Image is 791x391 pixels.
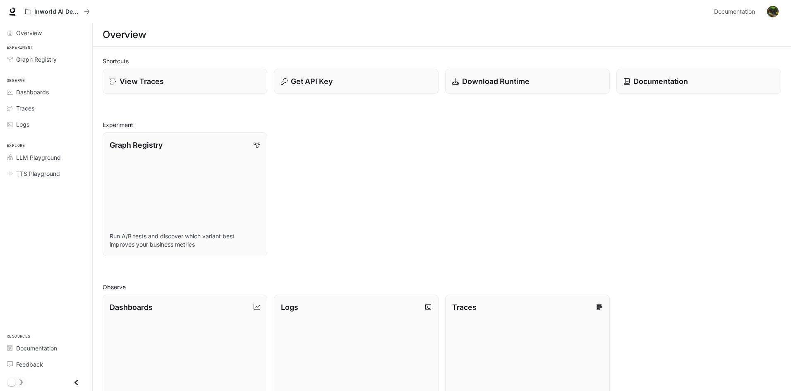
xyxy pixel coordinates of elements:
[3,341,89,355] a: Documentation
[3,85,89,99] a: Dashboards
[16,169,60,178] span: TTS Playground
[34,8,81,15] p: Inworld AI Demos
[16,153,61,162] span: LLM Playground
[103,69,267,94] a: View Traces
[16,55,57,64] span: Graph Registry
[3,150,89,165] a: LLM Playground
[445,69,610,94] a: Download Runtime
[616,69,781,94] a: Documentation
[110,139,163,151] p: Graph Registry
[714,7,755,17] span: Documentation
[3,101,89,115] a: Traces
[22,3,93,20] button: All workspaces
[767,6,779,17] img: User avatar
[67,374,86,391] button: Close drawer
[3,52,89,67] a: Graph Registry
[103,283,781,291] h2: Observe
[110,232,260,249] p: Run A/B tests and discover which variant best improves your business metrics
[16,120,29,129] span: Logs
[7,377,16,386] span: Dark mode toggle
[110,302,153,313] p: Dashboards
[3,117,89,132] a: Logs
[274,69,439,94] button: Get API Key
[103,120,781,129] h2: Experiment
[3,166,89,181] a: TTS Playground
[120,76,164,87] p: View Traces
[3,357,89,372] a: Feedback
[462,76,530,87] p: Download Runtime
[16,360,43,369] span: Feedback
[281,302,298,313] p: Logs
[633,76,688,87] p: Documentation
[3,26,89,40] a: Overview
[103,132,267,256] a: Graph RegistryRun A/B tests and discover which variant best improves your business metrics
[16,104,34,113] span: Traces
[765,3,781,20] button: User avatar
[16,88,49,96] span: Dashboards
[711,3,761,20] a: Documentation
[103,26,146,43] h1: Overview
[452,302,477,313] p: Traces
[16,344,57,353] span: Documentation
[291,76,333,87] p: Get API Key
[103,57,781,65] h2: Shortcuts
[16,29,42,37] span: Overview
